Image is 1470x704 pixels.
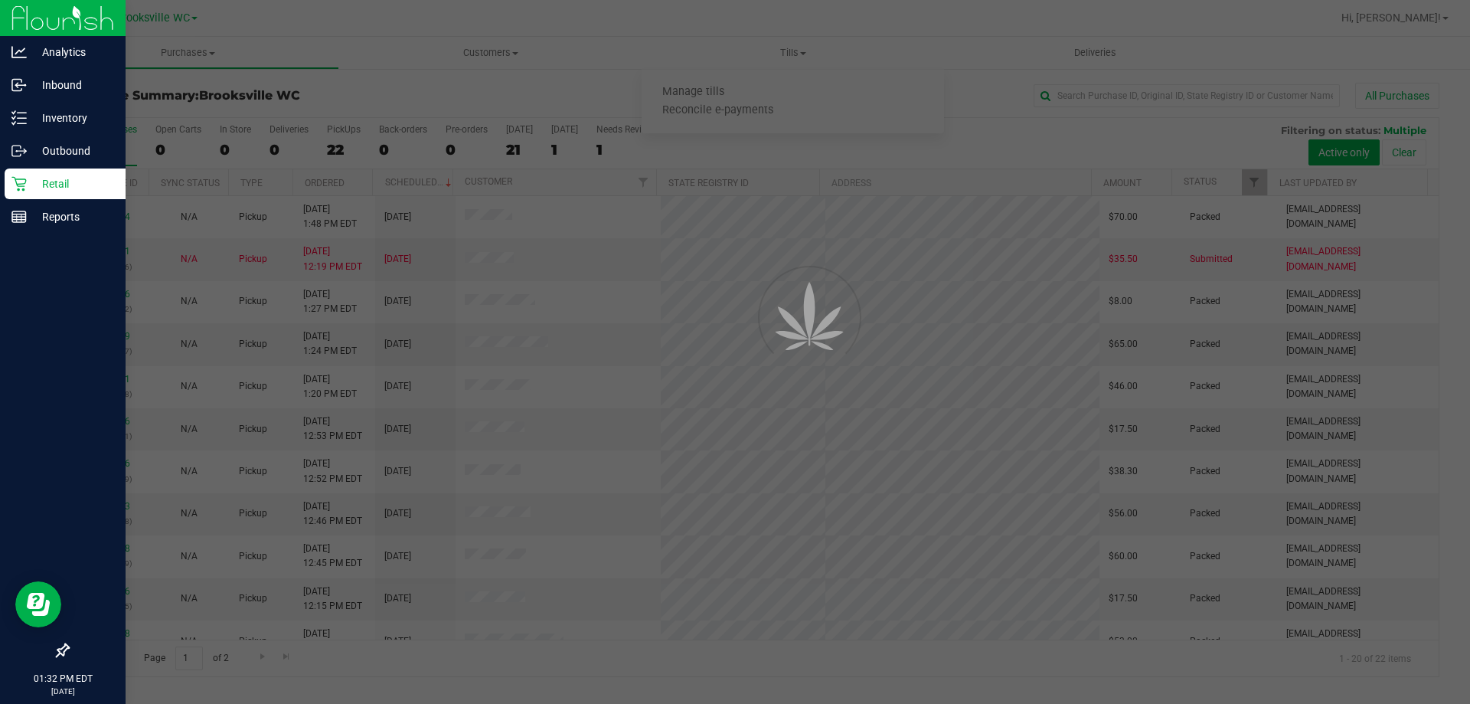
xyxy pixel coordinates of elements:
[27,142,119,160] p: Outbound
[15,581,61,627] iframe: Resource center
[11,176,27,192] inline-svg: Retail
[11,44,27,60] inline-svg: Analytics
[27,76,119,94] p: Inbound
[27,109,119,127] p: Inventory
[27,208,119,226] p: Reports
[27,43,119,61] p: Analytics
[7,686,119,697] p: [DATE]
[11,209,27,224] inline-svg: Reports
[7,672,119,686] p: 01:32 PM EDT
[27,175,119,193] p: Retail
[11,110,27,126] inline-svg: Inventory
[11,77,27,93] inline-svg: Inbound
[11,143,27,159] inline-svg: Outbound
